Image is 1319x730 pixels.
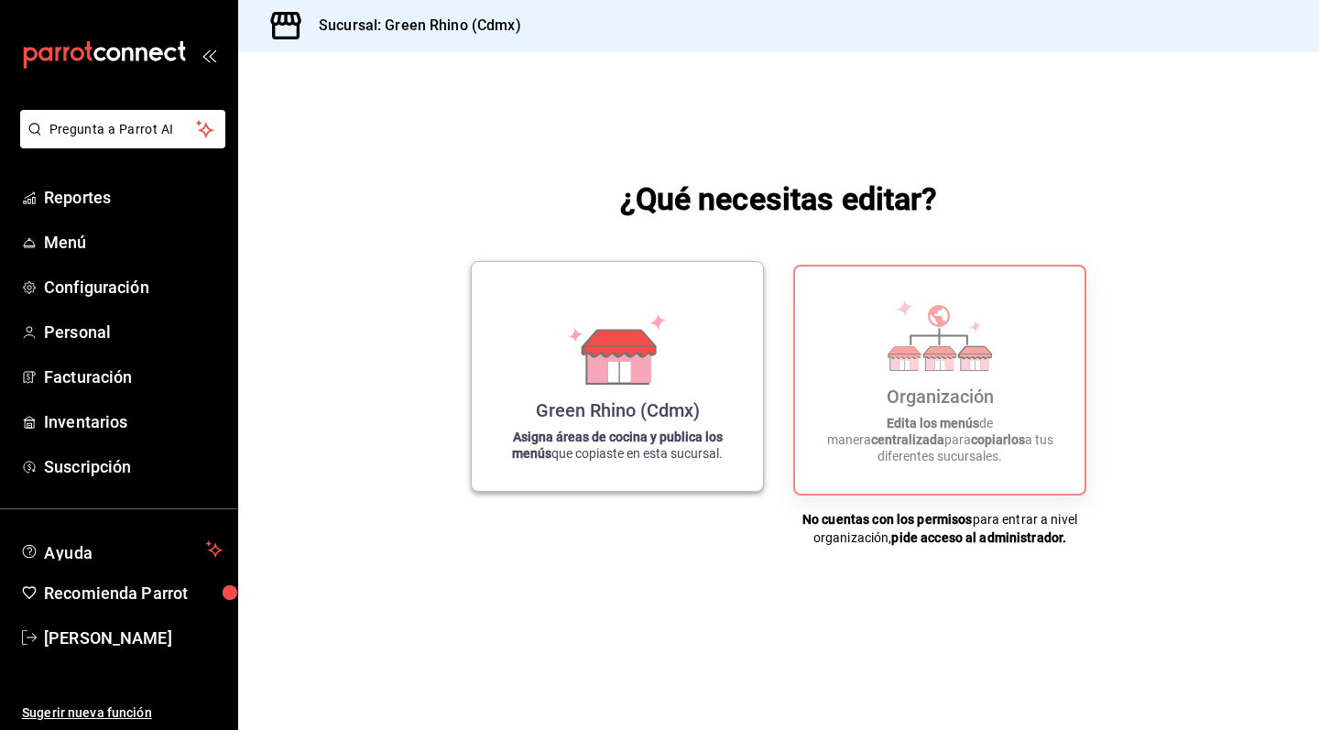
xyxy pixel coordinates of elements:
strong: Asigna áreas de cocina y publica los menús [512,430,723,461]
span: Reportes [44,185,223,210]
span: Suscripción [44,454,223,479]
span: [PERSON_NAME] [44,626,223,650]
strong: copiarlos [971,432,1025,447]
h1: ¿Qué necesitas editar? [620,177,938,221]
span: Facturación [44,365,223,389]
span: Inventarios [44,409,223,434]
p: que copiaste en esta sucursal. [494,429,741,462]
a: Pregunta a Parrot AI [13,133,225,152]
span: Menú [44,230,223,255]
button: open_drawer_menu [202,48,216,62]
span: Configuración [44,275,223,300]
p: de manera para a tus diferentes sucursales. [817,415,1063,464]
h3: Sucursal: Green Rhino (Cdmx) [304,15,521,37]
div: Green Rhino (Cdmx) [536,399,700,421]
strong: No cuentas con los permisos [802,512,973,527]
button: Pregunta a Parrot AI [20,110,225,148]
strong: centralizada [871,432,944,447]
div: para entrar a nivel organización, [793,510,1086,547]
span: Pregunta a Parrot AI [49,120,197,139]
span: Ayuda [44,539,199,561]
span: Recomienda Parrot [44,581,223,605]
strong: Edita los menús [887,416,979,430]
span: Sugerir nueva función [22,703,223,723]
strong: pide acceso al administrador. [891,530,1066,545]
span: Personal [44,320,223,344]
div: Organización [887,386,994,408]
